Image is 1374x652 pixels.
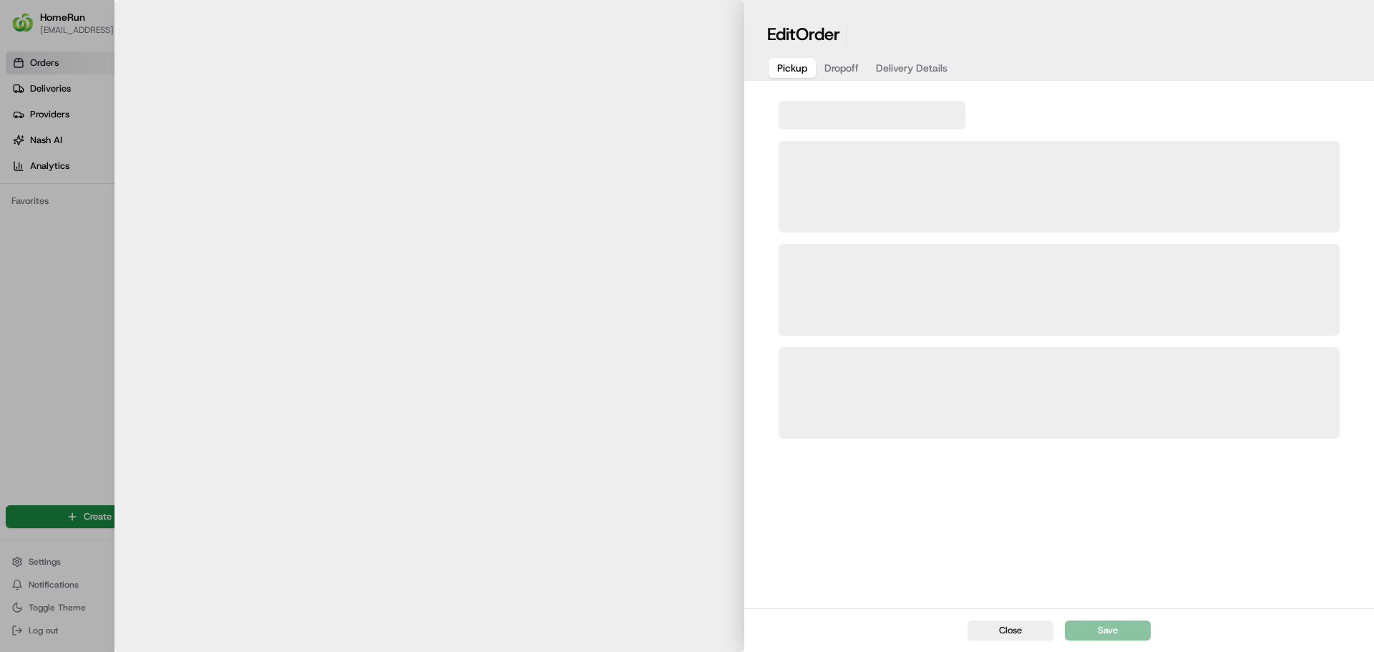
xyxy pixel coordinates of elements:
[968,621,1053,641] button: Close
[767,23,840,46] h1: Edit
[824,61,859,75] span: Dropoff
[777,61,807,75] span: Pickup
[796,23,840,46] span: Order
[876,61,947,75] span: Delivery Details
